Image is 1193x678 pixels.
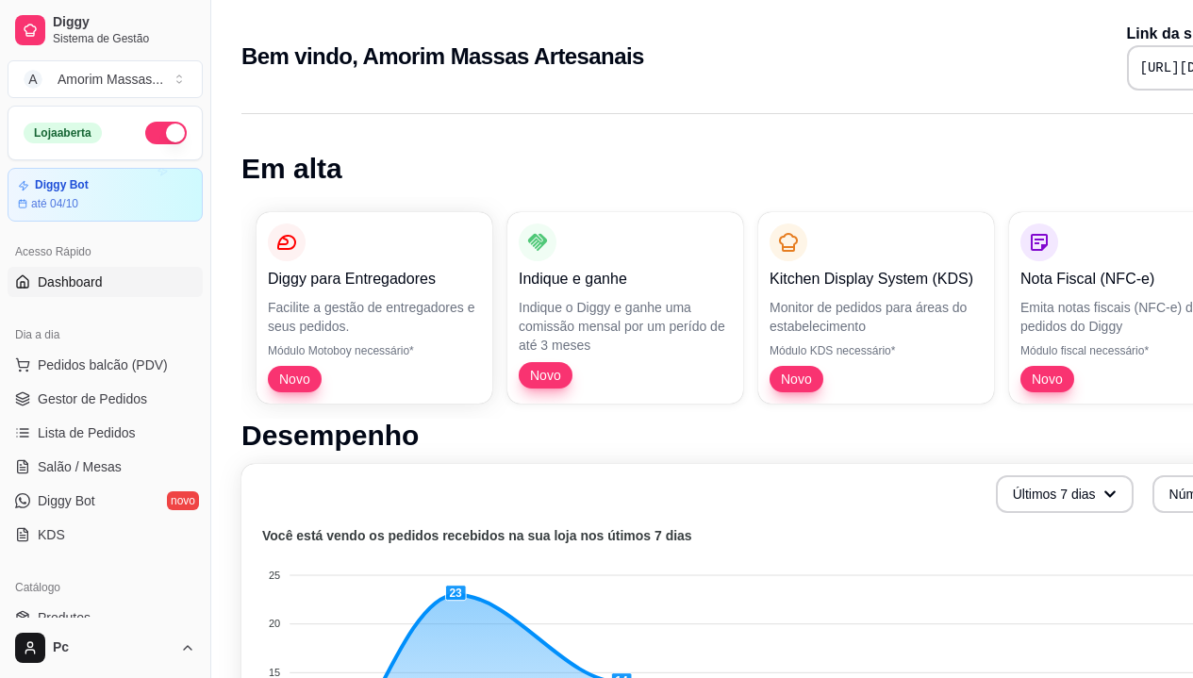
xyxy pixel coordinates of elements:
article: até 04/10 [31,196,78,211]
span: Gestor de Pedidos [38,389,147,408]
p: Módulo KDS necessário* [770,343,983,358]
span: KDS [38,525,65,544]
h2: Bem vindo, Amorim Massas Artesanais [241,41,644,72]
span: Novo [773,370,820,389]
a: Dashboard [8,267,203,297]
tspan: 15 [269,667,280,678]
span: Diggy [53,14,195,31]
div: Catálogo [8,572,203,603]
button: Pedidos balcão (PDV) [8,350,203,380]
p: Indique e ganhe [519,268,732,290]
p: Monitor de pedidos para áreas do estabelecimento [770,298,983,336]
span: A [24,70,42,89]
a: Diggy Botaté 04/10 [8,168,203,222]
span: Pedidos balcão (PDV) [38,356,168,374]
span: Sistema de Gestão [53,31,195,46]
a: Lista de Pedidos [8,418,203,448]
p: Diggy para Entregadores [268,268,481,290]
span: Diggy Bot [38,491,95,510]
div: Amorim Massas ... [58,70,163,89]
p: Indique o Diggy e ganhe uma comissão mensal por um perído de até 3 meses [519,298,732,355]
button: Alterar Status [145,122,187,144]
a: Diggy Botnovo [8,486,203,516]
button: Select a team [8,60,203,98]
button: Indique e ganheIndique o Diggy e ganhe uma comissão mensal por um perído de até 3 mesesNovo [507,212,743,404]
p: Kitchen Display System (KDS) [770,268,983,290]
span: Salão / Mesas [38,457,122,476]
tspan: 20 [269,618,280,629]
span: Produtos [38,608,91,627]
span: Lista de Pedidos [38,423,136,442]
tspan: 25 [269,570,280,581]
button: Kitchen Display System (KDS)Monitor de pedidos para áreas do estabelecimentoMódulo KDS necessário... [758,212,994,404]
p: Facilite a gestão de entregadores e seus pedidos. [268,298,481,336]
a: KDS [8,520,203,550]
button: Pc [8,625,203,670]
div: Dia a dia [8,320,203,350]
a: Gestor de Pedidos [8,384,203,414]
button: Diggy para EntregadoresFacilite a gestão de entregadores e seus pedidos.Módulo Motoboy necessário... [257,212,492,404]
span: Novo [272,370,318,389]
div: Acesso Rápido [8,237,203,267]
div: Loja aberta [24,123,102,143]
span: Dashboard [38,273,103,291]
a: Salão / Mesas [8,452,203,482]
a: Produtos [8,603,203,633]
span: Novo [1024,370,1070,389]
text: Você está vendo os pedidos recebidos na sua loja nos útimos 7 dias [262,528,692,543]
a: DiggySistema de Gestão [8,8,203,53]
span: Novo [522,366,569,385]
article: Diggy Bot [35,178,89,192]
button: Últimos 7 dias [996,475,1134,513]
span: Pc [53,639,173,656]
p: Módulo Motoboy necessário* [268,343,481,358]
